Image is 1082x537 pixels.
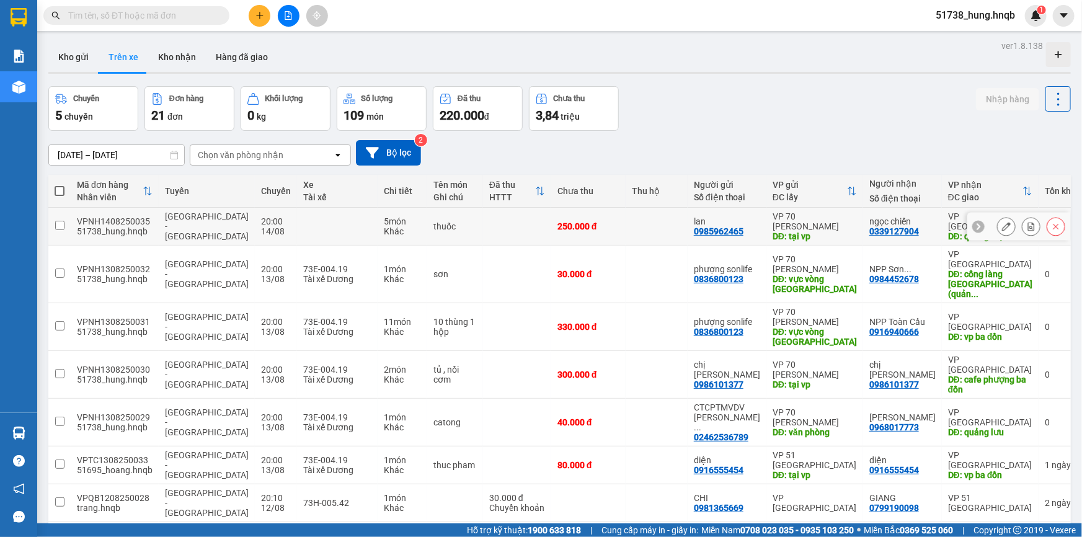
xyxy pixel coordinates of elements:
div: VPTC1308250033 [77,455,153,465]
span: chuyến [64,112,93,122]
div: 30.000 đ [557,269,619,279]
div: Nhân viên [77,192,143,202]
div: VP [GEOGRAPHIC_DATA] [948,249,1032,269]
div: VP [GEOGRAPHIC_DATA] [948,211,1032,231]
div: 0986101377 [694,379,743,389]
span: copyright [1013,526,1022,535]
div: 0 [1045,417,1076,427]
span: aim [313,11,321,20]
div: 20:00 [261,317,291,327]
span: kg [257,112,266,122]
img: warehouse-icon [12,427,25,440]
span: Miền Bắc [864,523,953,537]
div: GIANG [869,493,936,503]
div: 12/08 [261,503,291,513]
img: warehouse-icon [12,81,25,94]
div: VP [GEOGRAPHIC_DATA] [948,312,1032,332]
div: 51738_hung.hnqb [77,274,153,284]
strong: 1900 633 818 [528,525,581,535]
div: DĐ: tại vp [773,470,857,480]
div: Xe [303,180,371,190]
span: ... [904,264,911,274]
div: Khác [384,327,421,337]
span: ... [971,289,978,299]
span: 5 [55,108,62,123]
span: ⚪️ [857,528,861,533]
button: Đã thu220.000đ [433,86,523,131]
th: Toggle SortBy [766,175,863,208]
span: đ [484,112,489,122]
div: ngọc chiến [869,216,936,226]
div: Đơn hàng [169,94,203,103]
div: Khác [384,226,421,236]
div: VP [GEOGRAPHIC_DATA] [773,493,857,513]
span: question-circle [13,455,25,467]
div: 1 món [384,412,421,422]
button: Kho gửi [48,42,99,72]
div: 0339127904 [869,226,919,236]
img: logo-vxr [11,8,27,27]
div: VP 70 [PERSON_NAME] [773,307,857,327]
div: 51738_hung.hnqb [77,327,153,337]
div: 1 món [384,264,421,274]
div: 13/08 [261,274,291,284]
div: DĐ: vp ba đồn [948,470,1032,480]
div: Tài xế Dương [303,375,371,384]
button: Đơn hàng21đơn [144,86,234,131]
div: 0 [1045,370,1076,379]
div: VP 70 [PERSON_NAME] [773,407,857,427]
div: 13/08 [261,422,291,432]
button: Khối lượng0kg [241,86,330,131]
button: Bộ lọc [356,140,421,166]
svg: open [333,150,343,160]
div: 0968017773 [869,422,919,432]
div: 51695_hoang.hnqb [77,465,153,475]
div: VPQB1208250028 [77,493,153,503]
div: 20:00 [261,455,291,465]
span: message [13,511,25,523]
div: HTTT [489,192,535,202]
div: Tồn kho [1045,186,1076,196]
div: VP [GEOGRAPHIC_DATA] [948,355,1032,375]
div: Anh Lệ [869,412,936,422]
div: thuốc [433,221,477,231]
div: tủ , nồi cơm [433,365,477,384]
div: Khác [384,503,421,513]
div: Đã thu [489,180,535,190]
span: ngày [1052,460,1071,470]
div: Số điện thoại [694,192,760,202]
span: [GEOGRAPHIC_DATA] - [GEOGRAPHIC_DATA] [165,450,249,480]
div: 73E-004.19 [303,317,371,327]
div: 40.000 đ [557,417,619,427]
div: VP 51 [GEOGRAPHIC_DATA] [773,450,857,470]
span: plus [255,11,264,20]
div: VPNH1408250035 [77,216,153,226]
div: DĐ: vực vòng hà nam [773,327,857,347]
div: 51738_hung.hnqb [77,375,153,384]
span: 51738_hung.hnqb [926,7,1025,23]
div: DĐ: quảng lưu [948,427,1032,437]
span: | [590,523,592,537]
div: 13/08 [261,327,291,337]
div: 0836800123 [694,327,743,337]
img: solution-icon [12,50,25,63]
div: Khác [384,465,421,475]
div: 250.000 đ [557,221,619,231]
div: CTCPTMVDV Hoàng Minh Lâm [694,402,760,432]
div: 13/08 [261,465,291,475]
div: 0916940666 [869,327,919,337]
div: 0981365669 [694,503,743,513]
div: VPNH1308250031 [77,317,153,327]
div: chị vân [869,360,936,379]
div: 2 [1045,498,1076,508]
th: Toggle SortBy [71,175,159,208]
div: 1 [1045,460,1076,470]
div: DĐ: cafe phượng ba đồn [948,375,1032,394]
div: lan [694,216,760,226]
span: [GEOGRAPHIC_DATA] - [GEOGRAPHIC_DATA] [165,259,249,289]
div: Tài xế Dương [303,465,371,475]
div: VP gửi [773,180,847,190]
div: NPP Sơn Huyền [869,264,936,274]
div: catong [433,417,477,427]
div: 30.000 đ [489,493,545,503]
